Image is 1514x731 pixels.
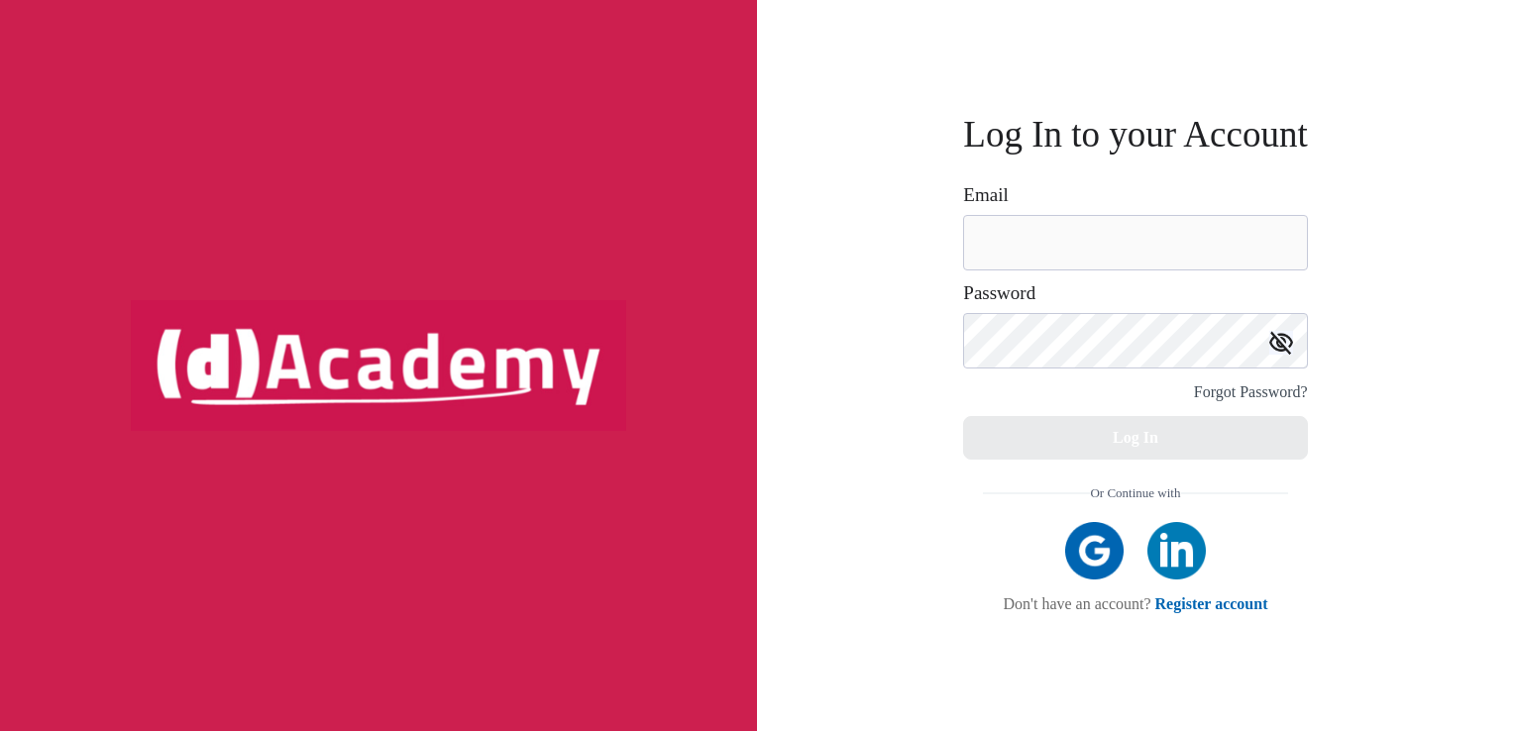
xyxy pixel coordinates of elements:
img: linkedIn icon [1147,522,1206,580]
h3: Log In to your Account [963,118,1307,151]
img: icon [1269,331,1293,355]
span: Or Continue with [1090,479,1180,507]
label: Password [963,283,1035,303]
div: Forgot Password? [1194,378,1308,406]
div: Don't have an account? [983,594,1287,613]
img: logo [131,300,626,431]
img: google icon [1065,522,1124,580]
button: Log In [963,416,1307,460]
img: line [983,492,1090,494]
div: Log In [1113,424,1158,452]
label: Email [963,185,1008,205]
a: Register account [1155,595,1268,612]
img: line [1181,492,1288,494]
